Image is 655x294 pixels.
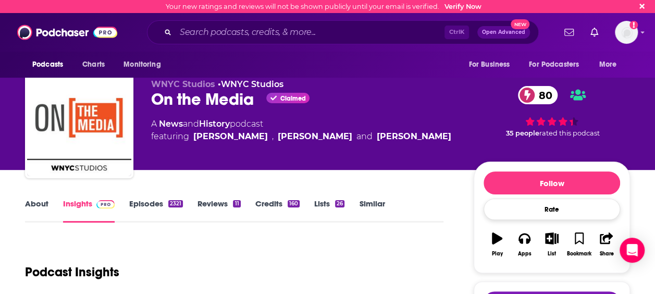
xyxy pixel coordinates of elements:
h1: Podcast Insights [25,264,119,280]
div: Share [599,251,613,257]
button: open menu [461,55,523,75]
svg: Email not verified [629,21,638,29]
div: 11 [233,200,240,207]
span: rated this podcast [539,129,600,137]
span: Open Advanced [482,30,525,35]
span: Ctrl K [444,26,469,39]
a: Verify Now [444,3,481,10]
div: Rate [484,199,620,220]
span: For Business [468,57,510,72]
span: For Podcasters [529,57,579,72]
button: Play [484,226,511,263]
span: WNYC Studios [151,79,215,89]
span: 80 [528,86,558,104]
button: open menu [116,55,174,75]
a: Show notifications dropdown [586,23,602,41]
div: List [548,251,556,257]
span: featuring [151,130,451,143]
a: News [159,119,183,129]
a: 80 [518,86,558,104]
span: 35 people [506,129,539,137]
a: Micah Loewinger [377,130,451,143]
button: Show profile menu [615,21,638,44]
button: open menu [592,55,630,75]
span: Logged in as workman-publicity [615,21,638,44]
a: Lists26 [314,199,344,223]
span: and [356,130,373,143]
a: Episodes2321 [129,199,183,223]
a: History [199,119,230,129]
img: On the Media [27,72,131,176]
div: 2321 [168,200,183,207]
button: Bookmark [565,226,592,263]
div: 160 [288,200,300,207]
span: New [511,19,529,29]
img: User Profile [615,21,638,44]
a: InsightsPodchaser Pro [63,199,115,223]
span: Claimed [280,96,305,101]
button: Open AdvancedNew [477,26,530,39]
a: Show notifications dropdown [560,23,578,41]
div: Open Intercom Messenger [620,238,645,263]
img: Podchaser Pro [96,200,115,209]
a: Charts [76,55,111,75]
div: Apps [518,251,532,257]
button: open menu [522,55,594,75]
div: Your new ratings and reviews will not be shown publicly until your email is verified. [166,3,481,10]
div: A podcast [151,118,451,143]
div: Play [492,251,503,257]
div: 26 [335,200,344,207]
a: WNYC Studios [221,79,283,89]
span: • [218,79,283,89]
span: Monitoring [123,57,160,72]
input: Search podcasts, credits, & more... [176,24,444,41]
span: Charts [82,57,105,72]
a: About [25,199,48,223]
a: Credits160 [255,199,300,223]
span: and [183,119,199,129]
button: Follow [484,171,620,194]
span: , [272,130,274,143]
a: Similar [359,199,385,223]
img: Podchaser - Follow, Share and Rate Podcasts [17,22,117,42]
a: Brooke Gladstone [193,130,268,143]
div: Search podcasts, credits, & more... [147,20,539,44]
button: Apps [511,226,538,263]
span: More [599,57,617,72]
div: Bookmark [567,251,591,257]
button: Share [593,226,620,263]
a: Bob Garfield [278,130,352,143]
span: Podcasts [32,57,63,72]
a: Reviews11 [197,199,240,223]
div: 80 35 peoplerated this podcast [474,79,630,144]
button: List [538,226,565,263]
button: open menu [25,55,77,75]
